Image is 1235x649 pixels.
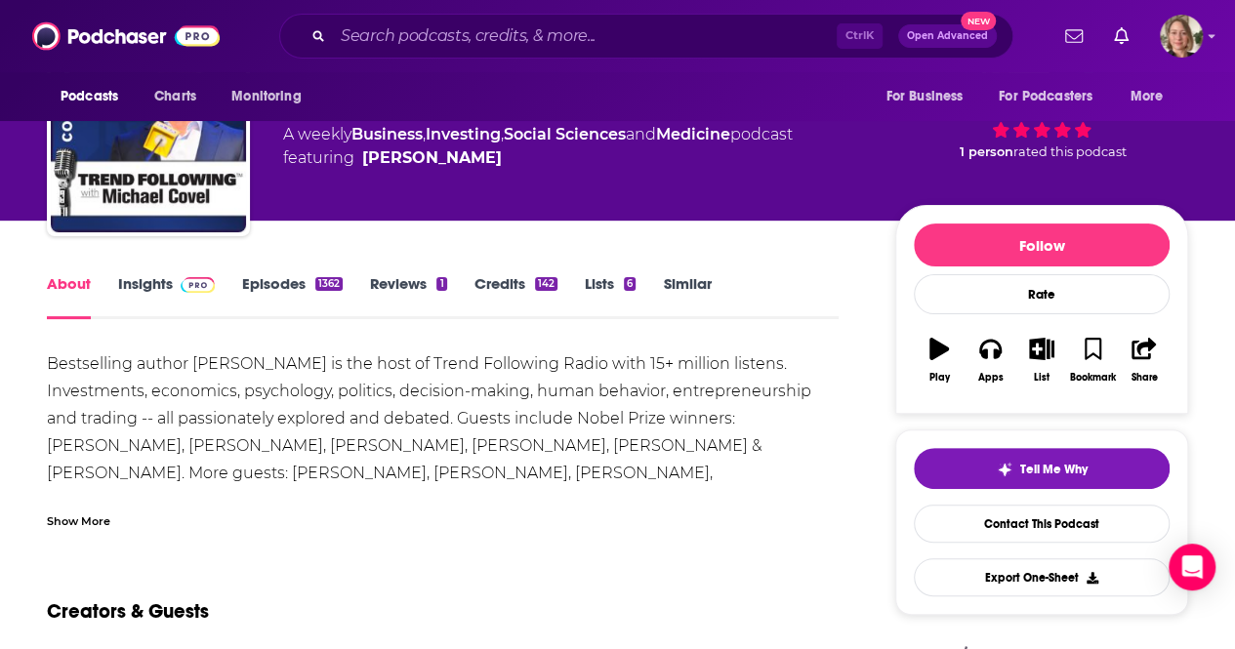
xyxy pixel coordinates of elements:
span: Logged in as AriFortierPr [1160,15,1203,58]
button: open menu [872,78,987,115]
div: Rate [914,274,1170,314]
span: rated this podcast [1013,144,1127,159]
span: featuring [283,146,793,170]
div: 6 [624,277,636,291]
button: List [1016,325,1067,395]
a: Social Sciences [504,125,626,143]
a: Episodes1362 [242,274,343,319]
a: Medicine [656,125,730,143]
div: Bookmark [1070,372,1116,384]
span: Tell Me Why [1020,462,1088,477]
div: 1362 [315,277,343,291]
div: Play [929,372,950,384]
a: Charts [142,78,208,115]
div: 142 [535,277,557,291]
img: Podchaser - Follow, Share and Rate Podcasts [32,18,220,55]
span: Charts [154,83,196,110]
a: Business [351,125,423,143]
button: Show profile menu [1160,15,1203,58]
div: Search podcasts, credits, & more... [279,14,1013,59]
img: Michael Covel's Trend Following [51,37,246,232]
a: Show notifications dropdown [1057,20,1091,53]
span: and [626,125,656,143]
span: , [501,125,504,143]
a: InsightsPodchaser Pro [118,274,215,319]
button: open menu [218,78,326,115]
div: Bestselling author [PERSON_NAME] is the host of Trend Following Radio with 15+ million listens. I... [47,350,839,624]
a: Lists6 [585,274,636,319]
button: open menu [47,78,144,115]
div: Share [1131,372,1157,384]
div: 1 [436,277,446,291]
button: Follow [914,223,1170,266]
div: Apps [978,372,1004,384]
span: 1 person [960,144,1013,159]
button: Play [914,325,965,395]
input: Search podcasts, credits, & more... [333,20,837,52]
button: Apps [965,325,1015,395]
a: Show notifications dropdown [1106,20,1136,53]
a: Michael Covel [362,146,502,170]
img: tell me why sparkle [997,462,1012,477]
div: Open Intercom Messenger [1169,544,1215,590]
a: Reviews1 [370,274,446,319]
a: Similar [663,274,711,319]
span: New [961,12,996,30]
a: Creators & Guests [47,599,209,624]
button: Export One-Sheet [914,558,1170,596]
span: For Podcasters [999,83,1092,110]
button: tell me why sparkleTell Me Why [914,448,1170,489]
span: Monitoring [231,83,301,110]
img: Podchaser Pro [181,277,215,293]
a: Credits142 [474,274,557,319]
a: Contact This Podcast [914,505,1170,543]
a: Investing [426,125,501,143]
div: A weekly podcast [283,123,793,170]
span: More [1131,83,1164,110]
button: Open AdvancedNew [898,24,997,48]
span: , [423,125,426,143]
button: Bookmark [1067,325,1118,395]
span: Ctrl K [837,23,883,49]
img: User Profile [1160,15,1203,58]
button: open menu [986,78,1121,115]
a: About [47,274,91,319]
button: Share [1119,325,1170,395]
span: Open Advanced [907,31,988,41]
span: For Business [885,83,963,110]
span: Podcasts [61,83,118,110]
div: List [1034,372,1050,384]
button: open menu [1117,78,1188,115]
